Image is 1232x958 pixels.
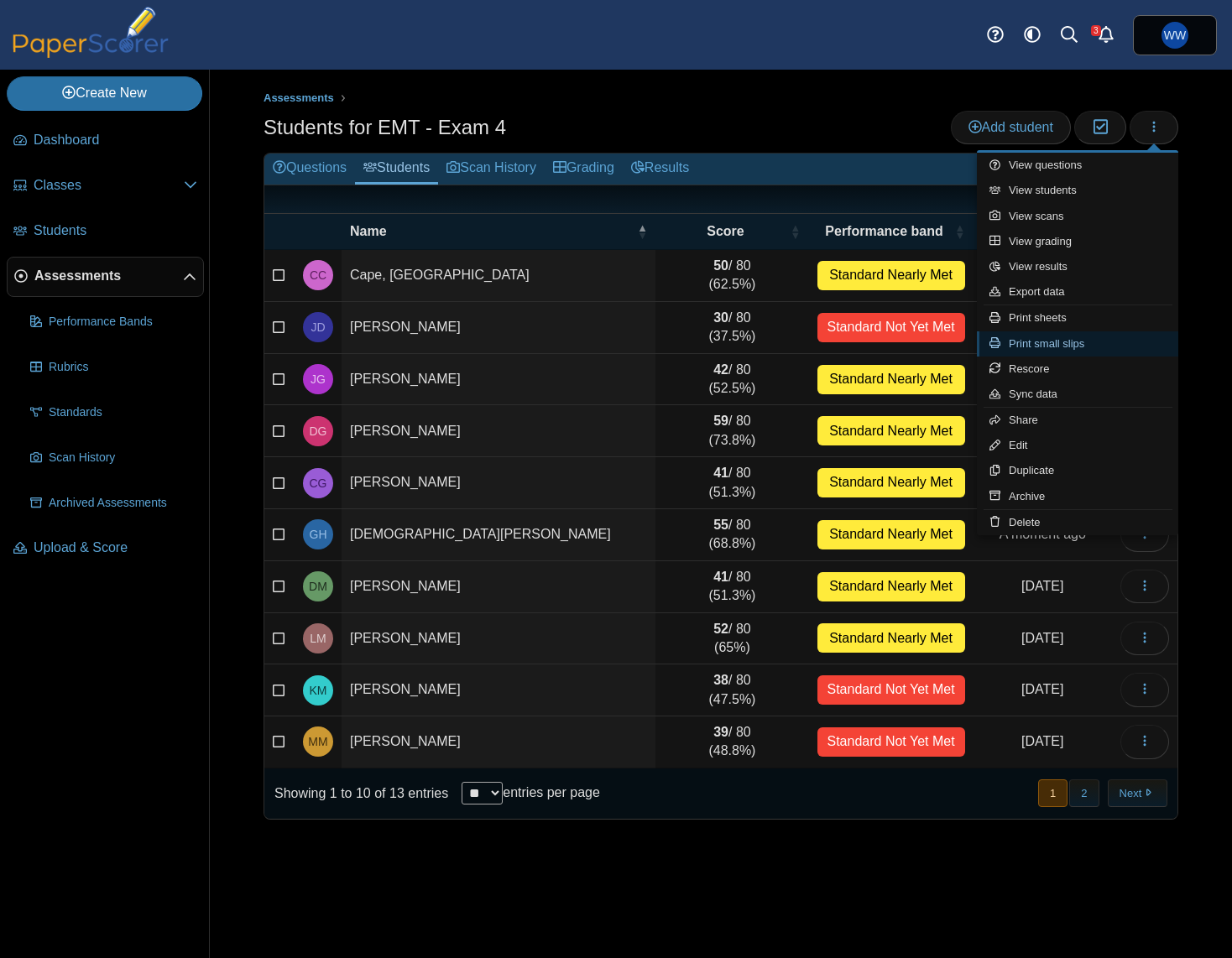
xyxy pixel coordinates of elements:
b: 52 [713,622,728,636]
span: Joseph Dominguez [311,321,325,333]
span: Performance band [817,222,952,241]
a: Rubrics [23,347,204,388]
div: Standard Nearly Met [817,365,965,394]
b: 50 [713,258,728,273]
span: Clarissa Cape [310,269,326,281]
b: 41 [713,570,728,584]
a: William Whitney [1133,15,1217,55]
div: Standard Nearly Met [817,520,965,549]
span: Classes [34,176,184,195]
a: Print small slips [977,331,1178,357]
a: Students [7,211,204,252]
a: Delete [977,510,1178,535]
a: Sync data [977,382,1178,407]
a: Results [623,154,697,185]
td: [PERSON_NAME] [342,716,655,768]
div: Standard Nearly Met [817,623,965,653]
a: Assessments [259,88,338,109]
td: [PERSON_NAME] [342,664,655,716]
time: Jun 14, 2025 at 7:10 PM [1021,682,1063,696]
a: View questions [977,153,1178,178]
a: Performance Bands [23,302,204,342]
td: [PERSON_NAME] [342,302,655,354]
a: Add student [951,111,1071,144]
span: Add student [968,120,1053,134]
div: Standard Nearly Met [817,261,965,290]
td: / 80 (51.3%) [655,561,808,613]
span: Kaylyn Morales [310,685,327,696]
td: [DEMOGRAPHIC_DATA][PERSON_NAME] [342,509,655,561]
button: 1 [1038,779,1068,807]
button: 2 [1069,779,1099,807]
span: Donovan Magee [309,581,327,592]
span: Archived Assessments [49,495,197,512]
span: William Whitney [1164,29,1186,41]
span: Standards [49,404,197,421]
td: [PERSON_NAME] [342,457,655,509]
td: / 80 (52.5%) [655,354,808,406]
span: William Whitney [1162,22,1188,49]
a: Export data [977,279,1178,305]
a: Standards [23,393,204,433]
td: / 80 (37.5%) [655,302,808,354]
time: Jun 14, 2025 at 7:06 PM [1021,631,1063,645]
a: Questions [264,154,355,185]
div: Standard Not Yet Met [817,675,965,705]
b: 30 [713,310,728,325]
a: Edit [977,433,1178,458]
td: / 80 (51.3%) [655,457,808,509]
a: Classes [7,166,204,206]
a: Duplicate [977,458,1178,483]
td: [PERSON_NAME] [342,354,655,406]
a: View grading [977,229,1178,254]
div: Standard Nearly Met [817,416,965,445]
div: Showing 1 to 10 of 13 entries [264,768,448,819]
span: Christopher Gauthier [310,477,327,489]
td: [PERSON_NAME] [342,613,655,665]
div: Standard Nearly Met [817,468,965,497]
span: Dashboard [34,131,197,149]
b: 38 [713,673,728,687]
span: Rubrics [49,359,197,376]
td: / 80 (47.5%) [655,664,808,716]
a: View results [977,254,1178,279]
div: Standard Not Yet Met [817,727,965,757]
span: Lucinda Meffert [310,633,326,644]
span: Grant Huguenin [310,528,327,540]
td: / 80 (48.8%) [655,716,808,768]
span: Maria Munoz [308,736,327,747]
td: Cape, [GEOGRAPHIC_DATA] [342,250,655,302]
div: Standard Nearly Met [817,572,965,601]
td: / 80 (68.8%) [655,509,808,561]
div: Standard Not Yet Met [817,313,965,342]
span: Scan History [49,450,197,466]
td: [PERSON_NAME] [342,561,655,613]
label: entries per page [503,785,600,799]
a: Create New [7,76,202,110]
a: Archive [977,484,1178,509]
a: View scans [977,204,1178,229]
span: Score [664,222,786,241]
img: PaperScorer [7,7,175,58]
a: Alerts [1088,17,1125,54]
span: Upload & Score [34,539,197,557]
span: Name : Activate to invert sorting [637,223,647,240]
a: Dashboard [7,121,204,161]
span: Students [34,221,197,240]
a: Upload & Score [7,528,204,569]
span: Assessments [34,267,183,285]
td: / 80 (73.8%) [655,405,808,457]
a: Rescore [977,357,1178,382]
b: 59 [713,414,728,428]
span: Performance Bands [49,314,197,331]
time: Aug 5, 2025 at 10:36 PM [1021,734,1063,748]
a: Archived Assessments [23,483,204,523]
span: Assessments [264,91,334,104]
a: Students [355,154,438,185]
td: / 80 (62.5%) [655,250,808,302]
span: Name [350,222,634,241]
time: Jun 14, 2025 at 7:06 PM [1021,579,1063,593]
td: [PERSON_NAME] [342,405,655,457]
a: Grading [545,154,623,185]
a: Scan History [438,154,545,185]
